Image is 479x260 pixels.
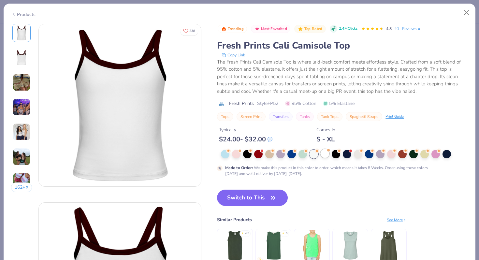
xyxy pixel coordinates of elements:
button: Screen Print [237,112,266,121]
img: User generated content [13,173,30,190]
div: 4.8 Stars [361,24,384,34]
img: User generated content [13,98,30,116]
button: Tops [217,112,233,121]
div: Products [11,11,36,18]
div: 5 [286,231,287,236]
div: ★ [282,231,284,234]
div: $ 24.00 - $ 32.00 [219,135,272,143]
button: copy to clipboard [220,52,247,58]
img: User generated content [13,74,30,91]
img: Most Favorited sort [254,26,260,32]
button: Badge Button [251,25,290,33]
div: Fresh Prints Cali Camisole Top [217,39,468,52]
img: Back [14,50,29,65]
div: See More [387,217,407,223]
span: Top Rated [304,27,323,31]
span: 238 [189,29,195,33]
button: Tank Tops [317,112,342,121]
span: 95% Cotton [285,100,316,107]
div: 4.5 [245,231,249,236]
span: 4.8 [386,26,392,31]
span: 5% Elastane [323,100,355,107]
span: Fresh Prints [229,100,254,107]
a: 40+ Reviews [394,26,421,32]
div: Comes In [316,126,335,133]
span: 2.4M Clicks [339,26,357,32]
button: Spaghetti Straps [346,112,382,121]
button: Transfers [269,112,293,121]
button: Like [180,26,198,36]
span: Trending [228,27,244,31]
img: Trending sort [221,26,226,32]
div: Print Guide [385,114,404,120]
button: Tanks [296,112,314,121]
span: Most Favorited [261,27,287,31]
button: 162+ [11,182,32,192]
img: Front [39,24,201,186]
img: User generated content [13,148,30,166]
span: Style FP52 [257,100,278,107]
strong: Made to Order : [225,165,253,170]
div: The Fresh Prints Cali Camisole Top is where laid-back comfort meets effortless style. Crafted fro... [217,58,468,95]
div: Similar Products [217,216,252,223]
button: Switch to This [217,190,288,206]
button: Close [460,7,473,19]
div: ★ [241,231,244,234]
div: We make this product in this color to order, which means it takes 8 Weeks. Order using these colo... [225,165,438,177]
button: Badge Button [218,25,247,33]
img: User generated content [13,123,30,141]
div: Typically [219,126,272,133]
button: Badge Button [294,25,326,33]
img: brand logo [217,101,226,107]
div: S - XL [316,135,335,143]
img: Front [14,25,29,41]
img: Top Rated sort [298,26,303,32]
